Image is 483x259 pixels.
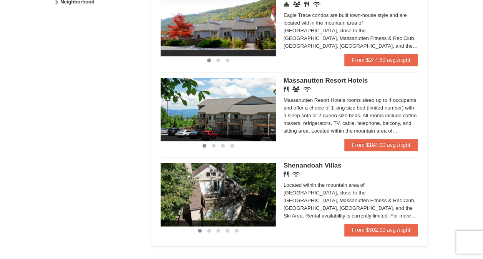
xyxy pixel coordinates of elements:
i: Restaurant [284,86,289,92]
i: Concierge Desk [284,2,289,7]
i: Restaurant [304,2,309,7]
span: Shenandoah Villas [284,162,342,169]
a: From $244.50 avg /night [344,54,418,66]
div: Located within the mountain area of [GEOGRAPHIC_DATA], close to the [GEOGRAPHIC_DATA], Massanutte... [284,181,418,220]
i: Banquet Facilities [292,86,300,92]
i: Wireless Internet (free) [304,86,311,92]
div: Massanutten Resort Hotels rooms sleep up to 4 occupants and offer a choice of 1 king size bed (li... [284,96,418,135]
a: From $302.00 avg /night [344,224,418,236]
a: From $184.00 avg /night [344,139,418,151]
i: Conference Facilities [293,2,300,7]
span: Massanutten Resort Hotels [284,77,368,84]
i: Restaurant [284,171,289,177]
i: Wireless Internet (free) [292,171,300,177]
div: Eagle Trace condos are built town-house style and are located within the mountain area of [GEOGRA... [284,12,418,50]
i: Wireless Internet (free) [313,2,320,7]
